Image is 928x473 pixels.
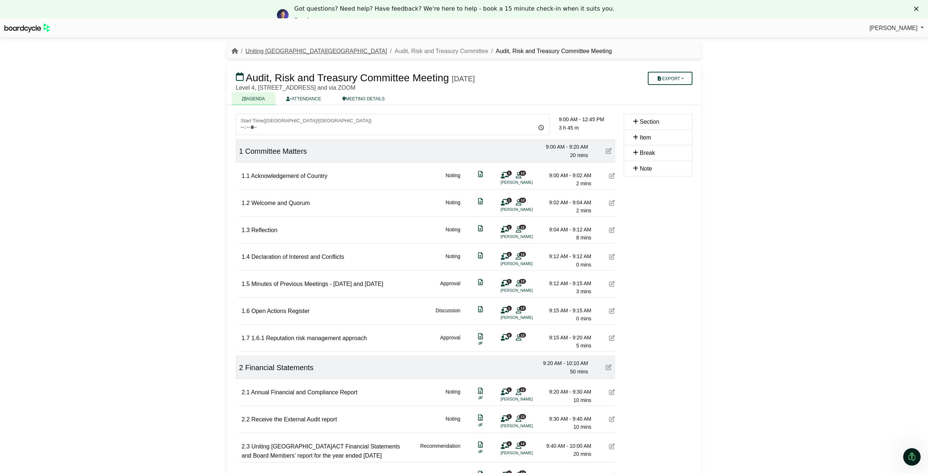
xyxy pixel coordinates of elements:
span: 1.6.1 Reputation risk management approach [251,335,367,341]
span: 1.5 [242,281,250,287]
li: [PERSON_NAME] [501,287,556,294]
span: [PERSON_NAME] [869,25,918,31]
span: 2.1 [242,389,250,395]
span: 10 mins [573,397,591,403]
div: 9:00 AM - 9:02 AM [540,171,591,179]
span: 1.7 [242,335,250,341]
button: Export [648,72,692,85]
span: Level 4, [STREET_ADDRESS] and via ZOOM [236,85,356,91]
div: 9:40 AM - 10:00 AM [540,442,591,450]
div: Discussion [436,306,461,323]
span: 2 mins [576,208,591,213]
li: [PERSON_NAME] [501,314,556,321]
span: Uniting [GEOGRAPHIC_DATA]ACT Financial Statements and Board Members’ report for the year ended [D... [242,443,400,459]
span: Annual Financial and Compliance Report [251,389,357,395]
div: 9:04 AM - 9:12 AM [540,226,591,234]
span: Note [640,165,652,172]
span: Receive the External Audit report [251,416,337,422]
span: Welcome and Quorum [251,200,310,206]
div: Approval [440,279,460,296]
span: 2 [239,364,243,372]
img: BoardcycleBlackGreen-aaafeed430059cb809a45853b8cf6d952af9d84e6e89e1f1685b34bfd5cb7d64.svg [4,23,50,33]
span: Reflection [251,227,277,233]
span: Declaration of Interest and Conflicts [251,254,344,260]
div: Noting [446,252,460,269]
div: Close [914,7,921,11]
div: Noting [446,226,460,242]
span: 12 [519,198,526,202]
li: [PERSON_NAME] [501,450,556,456]
span: 2.2 [242,416,250,422]
span: 12 [519,171,526,175]
li: [PERSON_NAME] [501,234,556,240]
a: ATTENDANCE [275,92,331,105]
span: 20 mins [573,451,591,457]
span: 1 [507,198,512,202]
span: 12 [519,387,526,392]
span: 12 [519,306,526,310]
span: Section [640,119,659,125]
li: [PERSON_NAME] [501,396,556,402]
span: 12 [519,225,526,230]
span: 1.2 [242,200,250,206]
span: 1 [507,279,512,284]
li: [PERSON_NAME] [501,261,556,267]
span: Open Actions Register [251,308,309,314]
span: 1 [507,252,512,257]
div: Noting [446,388,460,404]
span: 1 [507,387,512,392]
div: 9:20 AM - 10:10 AM [537,359,588,367]
span: 12 [519,441,526,446]
span: 12 [519,252,526,257]
iframe: Intercom live chat [903,448,921,466]
div: Got questions? Need help? Have feedback? We're here to help - book a 15 minute check-in when it s... [294,5,615,12]
span: 10 mins [573,424,591,430]
span: Item [640,134,651,141]
div: 9:00 AM - 9:20 AM [537,143,588,151]
a: [PERSON_NAME] [869,23,924,33]
a: Uniting [GEOGRAPHIC_DATA][GEOGRAPHIC_DATA] [245,48,387,54]
span: 1 [507,171,512,175]
span: Financial Statements [245,364,313,372]
li: [PERSON_NAME] [501,206,556,213]
span: 1.6 [242,308,250,314]
div: 9:30 AM - 9:40 AM [540,415,591,423]
div: 9:15 AM - 9:20 AM [540,334,591,342]
span: 1 [507,414,512,419]
nav: breadcrumb [232,46,612,56]
span: 3 mins [576,288,591,294]
span: 2 mins [576,180,591,186]
div: 9:20 AM - 9:30 AM [540,388,591,396]
span: Audit, Risk and Treasury Committee Meeting [246,72,449,83]
div: 9:00 AM - 12:45 PM [559,115,615,123]
span: Acknowledgement of Country [251,173,327,179]
div: 9:15 AM - 9:15 AM [540,306,591,314]
div: 9:12 AM - 9:15 AM [540,279,591,287]
div: [DATE] [452,74,475,83]
div: 9:12 AM - 9:12 AM [540,252,591,260]
div: Noting [446,198,460,215]
span: 0 mins [576,316,591,321]
span: 2.3 [242,443,250,450]
a: Audit, Risk and Treasury Committee [395,48,488,54]
div: Noting [446,415,460,431]
div: Recommendation [420,442,461,461]
span: 0 mins [576,262,591,268]
span: Minutes of Previous Meetings - [DATE] and [DATE] [251,281,383,287]
div: 9:02 AM - 9:04 AM [540,198,591,206]
span: 20 mins [570,152,588,158]
li: [PERSON_NAME] [501,179,556,186]
span: Committee Matters [245,147,307,155]
div: Approval [440,334,460,350]
div: Noting [446,171,460,188]
span: 1.1 [242,173,250,179]
span: 1.3 [242,227,250,233]
span: 3 h 45 m [559,125,579,131]
li: Audit, Risk and Treasury Committee Meeting [488,46,612,56]
span: 1 [507,441,512,446]
span: 50 mins [570,369,588,375]
span: 0 [507,333,512,338]
a: MEETING DETAILS [332,92,395,105]
span: 1 [507,306,512,310]
span: 1 [239,147,243,155]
